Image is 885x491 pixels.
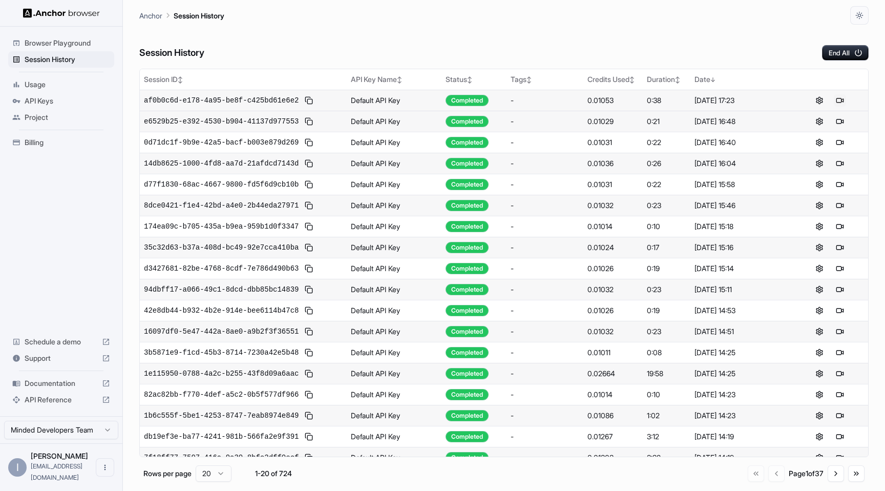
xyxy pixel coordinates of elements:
span: 94dbff17-a066-49c1-8dcd-dbb85bc14839 [144,284,299,295]
div: - [511,116,579,127]
div: I [8,458,27,477]
div: [DATE] 14:23 [694,411,787,421]
span: 82ac82bb-f770-4def-a5c2-0b5f577df966 [144,390,299,400]
span: 14db8625-1000-4fd8-aa7d-21afdcd7143d [144,158,299,169]
span: 35c32d63-b37a-408d-bc49-92e7cca410ba [144,242,299,253]
p: Anchor [139,10,162,21]
span: d77f1830-68ac-4667-9800-fd5f6d9cb10b [144,179,299,190]
span: Support [25,353,98,363]
div: - [511,137,579,148]
div: Completed [446,389,489,400]
div: 0.01053 [587,95,639,106]
div: [DATE] 14:51 [694,326,787,337]
div: [DATE] 15:16 [694,242,787,253]
h6: Session History [139,46,204,60]
span: Documentation [25,378,98,388]
div: - [511,347,579,358]
td: Default API Key [347,426,441,447]
span: API Reference [25,395,98,405]
div: 0.01026 [587,305,639,316]
div: Credits Used [587,74,639,85]
div: 0.01303 [587,453,639,463]
div: [DATE] 15:11 [694,284,787,295]
div: [DATE] 14:25 [694,347,787,358]
div: 0.01031 [587,179,639,190]
button: End All [822,45,869,60]
div: [DATE] 16:40 [694,137,787,148]
span: 3b5871e9-f1cd-45b3-8714-7230a42e5b48 [144,347,299,358]
img: Anchor Logo [23,8,100,18]
div: [DATE] 16:48 [694,116,787,127]
div: Completed [446,263,489,274]
div: Completed [446,305,489,316]
div: - [511,305,579,316]
div: Completed [446,95,489,106]
span: 1e115950-0788-4a2c-b255-43f8d09a6aac [144,369,299,379]
div: API Reference [8,392,114,408]
div: - [511,242,579,253]
span: 1b6c555f-5be1-4253-8747-7eab8974e849 [144,411,299,421]
div: [DATE] 15:58 [694,179,787,190]
div: 1:02 [647,411,687,421]
div: 0.01032 [587,326,639,337]
span: ↓ [710,76,715,84]
div: Browser Playground [8,35,114,51]
div: - [511,284,579,295]
div: Status [446,74,502,85]
div: 0:23 [647,326,687,337]
span: af0b0c6d-e178-4a95-be8f-c425bd61e6e2 [144,95,299,106]
div: Billing [8,134,114,151]
div: - [511,390,579,400]
span: db19ef3e-ba77-4241-981b-566fa2e9f391 [144,432,299,442]
div: [DATE] 17:23 [694,95,787,106]
div: 0:19 [647,305,687,316]
div: - [511,453,579,463]
div: 0:26 [647,158,687,169]
span: 42e8db44-b932-4b2e-914e-bee6114b47c8 [144,305,299,316]
div: [DATE] 14:23 [694,390,787,400]
div: 0:22 [647,137,687,148]
td: Default API Key [347,90,441,111]
div: Completed [446,200,489,211]
div: - [511,221,579,232]
div: 0:10 [647,221,687,232]
div: Completed [446,137,489,148]
div: Completed [446,368,489,379]
div: - [511,432,579,442]
span: ↕ [397,76,402,84]
p: Rows per page [143,468,192,479]
span: ↕ [526,76,532,84]
div: 0.01026 [587,263,639,274]
td: Default API Key [347,405,441,426]
span: ↕ [467,76,472,84]
button: Open menu [96,458,114,477]
span: ilan@minded.com [31,462,82,481]
div: [DATE] 15:14 [694,263,787,274]
div: Support [8,350,114,366]
p: Session History [174,10,224,21]
div: 0.01267 [587,432,639,442]
span: Browser Playground [25,38,110,48]
span: 16097df0-5e47-442a-8ae0-a9b2f3f36551 [144,326,299,337]
div: Session ID [144,74,343,85]
div: Completed [446,158,489,169]
div: Completed [446,284,489,295]
nav: breadcrumb [139,10,224,21]
span: ↕ [178,76,183,84]
div: 0.01014 [587,221,639,232]
span: API Keys [25,96,110,106]
span: Project [25,112,110,122]
div: - [511,200,579,211]
td: Default API Key [347,132,441,153]
div: Completed [446,242,489,253]
div: Date [694,74,787,85]
div: API Keys [8,93,114,109]
div: 0.01036 [587,158,639,169]
div: Completed [446,410,489,421]
div: Completed [446,452,489,463]
div: Documentation [8,375,114,392]
span: ↕ [629,76,635,84]
span: ↕ [675,76,680,84]
div: [DATE] 14:25 [694,369,787,379]
div: 0.01032 [587,200,639,211]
